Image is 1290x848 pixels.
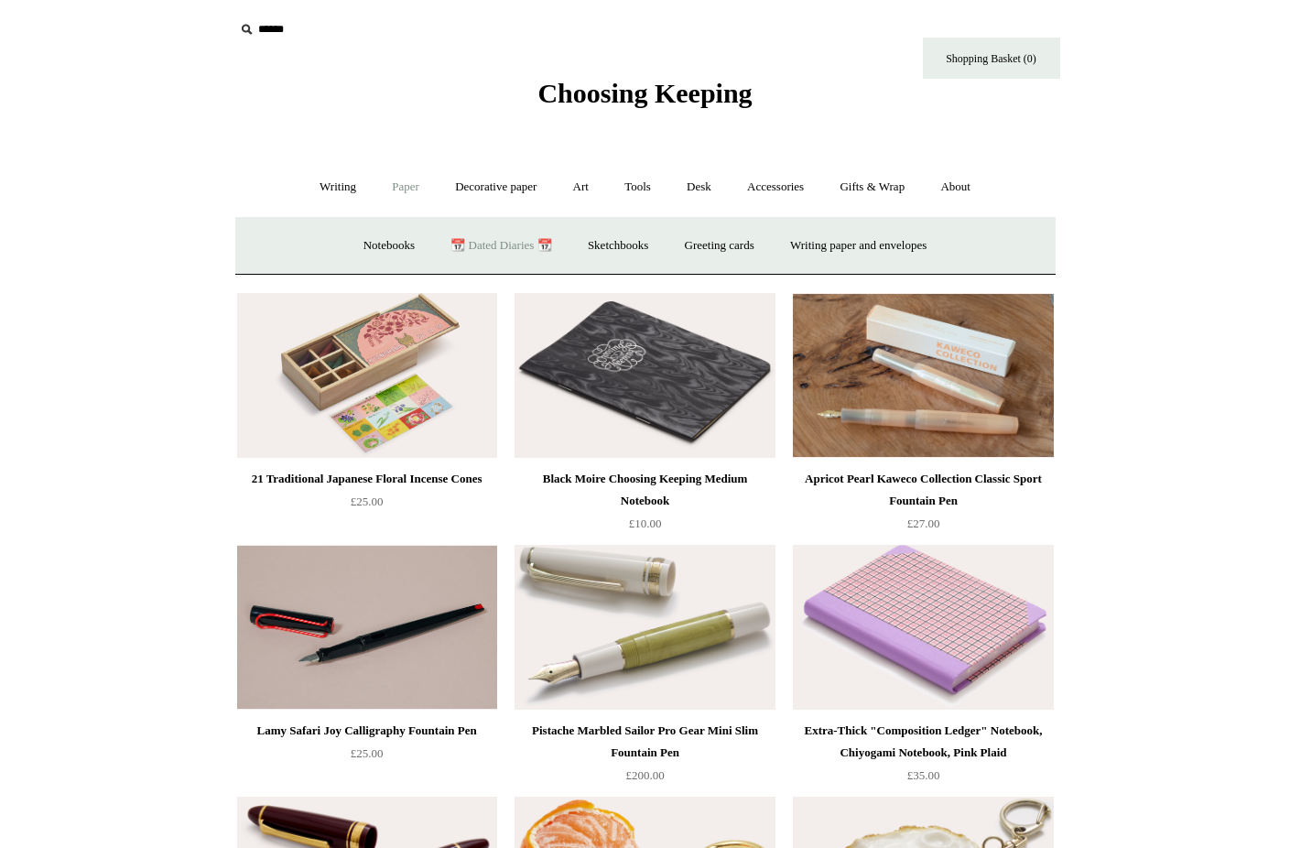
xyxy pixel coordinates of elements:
[375,163,436,212] a: Paper
[793,545,1053,710] a: Extra-Thick "Composition Ledger" Notebook, Chiyogami Notebook, Pink Plaid Extra-Thick "Compositio...
[793,293,1053,458] img: Apricot Pearl Kaweco Collection Classic Sport Fountain Pen
[537,78,752,108] span: Choosing Keeping
[924,163,987,212] a: About
[668,222,771,270] a: Greeting cards
[797,468,1048,512] div: Apricot Pearl Kaweco Collection Classic Sport Fountain Pen
[515,293,775,458] a: Black Moire Choosing Keeping Medium Notebook Black Moire Choosing Keeping Medium Notebook
[515,720,775,795] a: Pistache Marbled Sailor Pro Gear Mini Slim Fountain Pen £200.00
[237,545,497,710] a: Lamy Safari Joy Calligraphy Fountain Pen Lamy Safari Joy Calligraphy Fountain Pen
[731,163,820,212] a: Accessories
[515,293,775,458] img: Black Moire Choosing Keeping Medium Notebook
[519,468,770,512] div: Black Moire Choosing Keeping Medium Notebook
[608,163,667,212] a: Tools
[515,545,775,710] img: Pistache Marbled Sailor Pro Gear Mini Slim Fountain Pen
[923,38,1060,79] a: Shopping Basket (0)
[439,163,553,212] a: Decorative paper
[242,468,493,490] div: 21 Traditional Japanese Floral Incense Cones
[907,768,940,782] span: £35.00
[519,720,770,764] div: Pistache Marbled Sailor Pro Gear Mini Slim Fountain Pen
[237,293,497,458] a: 21 Traditional Japanese Floral Incense Cones 21 Traditional Japanese Floral Incense Cones
[434,222,568,270] a: 📆 Dated Diaries 📆
[303,163,373,212] a: Writing
[537,92,752,105] a: Choosing Keeping
[793,545,1053,710] img: Extra-Thick "Composition Ledger" Notebook, Chiyogami Notebook, Pink Plaid
[774,222,943,270] a: Writing paper and envelopes
[907,516,940,530] span: £27.00
[793,293,1053,458] a: Apricot Pearl Kaweco Collection Classic Sport Fountain Pen Apricot Pearl Kaweco Collection Classi...
[515,545,775,710] a: Pistache Marbled Sailor Pro Gear Mini Slim Fountain Pen Pistache Marbled Sailor Pro Gear Mini Sli...
[237,720,497,795] a: Lamy Safari Joy Calligraphy Fountain Pen £25.00
[823,163,921,212] a: Gifts & Wrap
[793,720,1053,795] a: Extra-Thick "Composition Ledger" Notebook, Chiyogami Notebook, Pink Plaid £35.00
[237,545,497,710] img: Lamy Safari Joy Calligraphy Fountain Pen
[347,222,431,270] a: Notebooks
[351,495,384,508] span: £25.00
[670,163,728,212] a: Desk
[625,768,664,782] span: £200.00
[237,293,497,458] img: 21 Traditional Japanese Floral Incense Cones
[351,746,384,760] span: £25.00
[237,468,497,543] a: 21 Traditional Japanese Floral Incense Cones £25.00
[629,516,662,530] span: £10.00
[793,468,1053,543] a: Apricot Pearl Kaweco Collection Classic Sport Fountain Pen £27.00
[515,468,775,543] a: Black Moire Choosing Keeping Medium Notebook £10.00
[797,720,1048,764] div: Extra-Thick "Composition Ledger" Notebook, Chiyogami Notebook, Pink Plaid
[242,720,493,742] div: Lamy Safari Joy Calligraphy Fountain Pen
[557,163,605,212] a: Art
[571,222,665,270] a: Sketchbooks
